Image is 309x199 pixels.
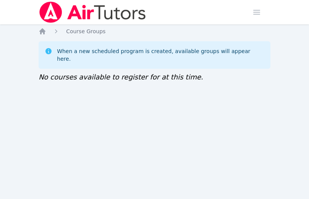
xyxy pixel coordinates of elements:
[39,73,203,81] span: No courses available to register for at this time.
[66,28,105,35] a: Course Groups
[66,28,105,34] span: Course Groups
[57,47,264,63] div: When a new scheduled program is created, available groups will appear here.
[39,28,270,35] nav: Breadcrumb
[39,2,147,23] img: Air Tutors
